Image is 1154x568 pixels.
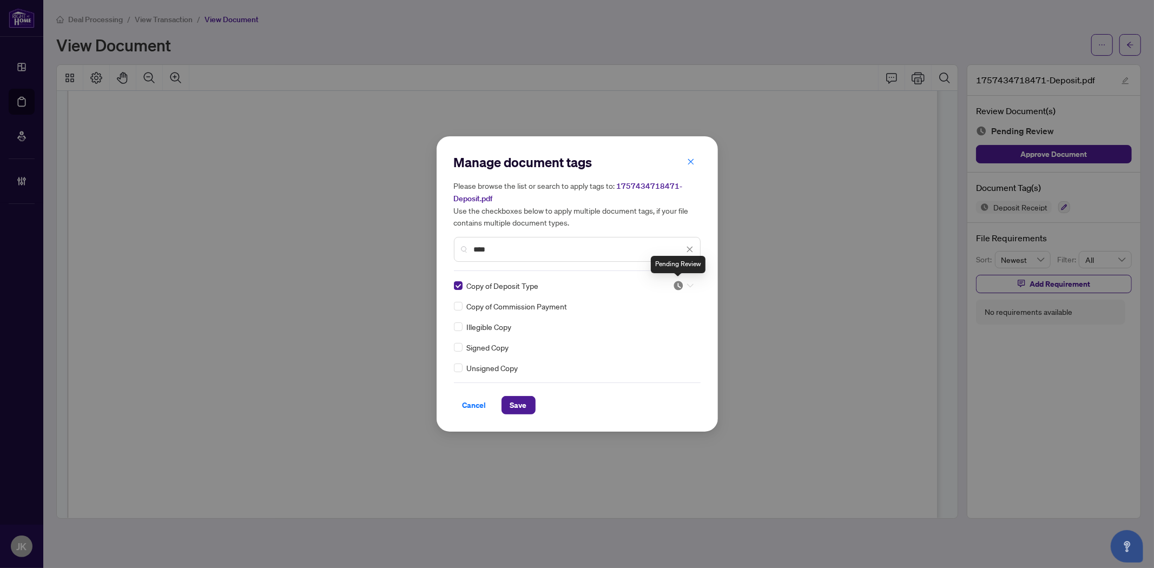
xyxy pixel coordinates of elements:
span: Pending Review [673,280,694,291]
div: Pending Review [651,256,705,273]
span: Save [510,397,527,414]
span: Unsigned Copy [467,362,518,374]
button: Cancel [454,396,495,414]
img: status [673,280,684,291]
span: close [686,246,694,253]
span: Copy of Commission Payment [467,300,568,312]
button: Save [502,396,536,414]
span: Signed Copy [467,341,509,353]
h2: Manage document tags [454,154,701,171]
span: Cancel [463,397,486,414]
button: Open asap [1111,530,1143,563]
span: close [687,158,695,166]
span: Copy of Deposit Type [467,280,539,292]
h5: Please browse the list or search to apply tags to: Use the checkboxes below to apply multiple doc... [454,180,701,228]
span: Illegible Copy [467,321,512,333]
